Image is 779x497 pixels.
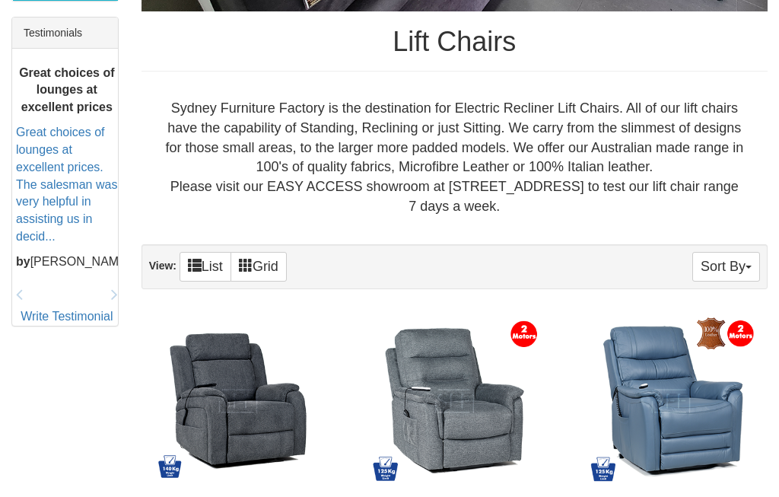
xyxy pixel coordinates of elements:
[149,260,176,272] strong: View:
[16,255,30,268] b: by
[150,313,326,489] img: Virgo Electric Lift Chair in Fabric
[583,313,759,489] img: Portsea Dual Motor Lift Chair in 100% Leather
[19,66,114,114] b: Great choices of lounges at excellent prices
[16,253,118,271] p: [PERSON_NAME]
[21,310,113,323] a: Write Testimonial
[366,313,542,489] img: Bristow Dual Motor Lift Chair in Fabric
[141,27,768,57] h1: Lift Chairs
[154,99,755,216] div: Sydney Furniture Factory is the destination for Electric Recliner Lift Chairs. All of our lift ch...
[12,18,118,49] div: Testimonials
[231,252,287,282] a: Grid
[180,252,231,282] a: List
[692,252,760,282] button: Sort By
[16,126,117,243] a: Great choices of lounges at excellent prices. The salesman was very helpful in assisting us in de...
